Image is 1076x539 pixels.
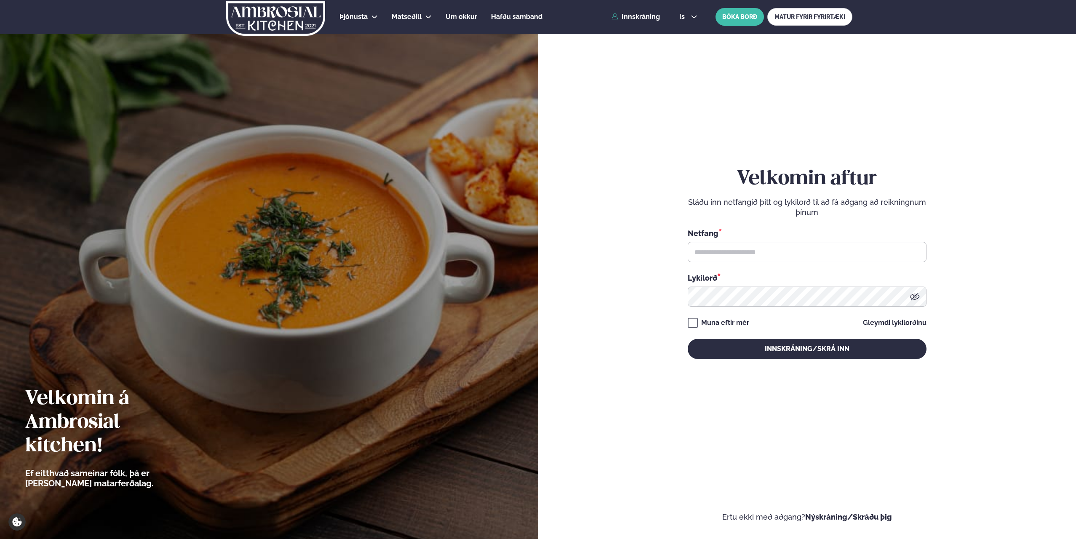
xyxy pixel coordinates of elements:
[673,13,704,20] button: is
[805,512,892,521] a: Nýskráning/Skráðu þig
[688,197,926,217] p: Sláðu inn netfangið þitt og lykilorð til að fá aðgang að reikningnum þínum
[8,513,26,531] a: Cookie settings
[688,339,926,359] button: Innskráning/Skrá inn
[225,1,326,36] img: logo
[679,13,687,20] span: is
[491,12,542,22] a: Hafðu samband
[767,8,852,26] a: MATUR FYRIR FYRIRTÆKI
[688,228,926,239] div: Netfang
[688,272,926,283] div: Lykilorð
[446,12,477,22] a: Um okkur
[563,512,1051,522] p: Ertu ekki með aðgang?
[491,13,542,21] span: Hafðu samband
[339,13,368,21] span: Þjónusta
[688,167,926,191] h2: Velkomin aftur
[446,13,477,21] span: Um okkur
[716,8,764,26] button: BÓKA BORÐ
[863,319,926,326] a: Gleymdi lykilorðinu
[611,13,660,21] a: Innskráning
[25,387,200,458] h2: Velkomin á Ambrosial kitchen!
[339,12,368,22] a: Þjónusta
[392,12,422,22] a: Matseðill
[25,468,200,488] p: Ef eitthvað sameinar fólk, þá er [PERSON_NAME] matarferðalag.
[392,13,422,21] span: Matseðill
